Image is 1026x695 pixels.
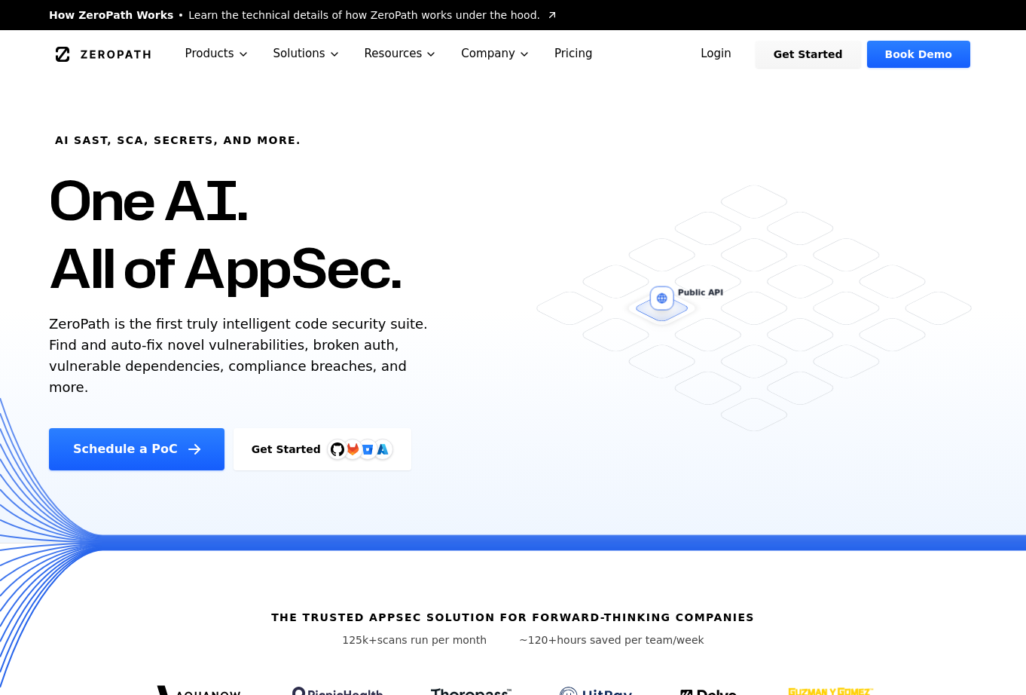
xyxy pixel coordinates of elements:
[519,634,557,646] span: ~120+
[49,8,173,23] span: How ZeroPath Works
[234,428,411,470] a: Get StartedGitHubGitLabAzure
[31,30,995,78] nav: Global
[756,41,861,68] a: Get Started
[49,8,558,23] a: How ZeroPath WorksLearn the technical details of how ZeroPath works under the hood.
[359,441,376,458] svg: Bitbucket
[331,442,344,456] img: GitHub
[682,41,750,68] a: Login
[342,634,377,646] span: 125k+
[271,610,755,625] h6: The Trusted AppSec solution for forward-thinking companies
[867,41,970,68] a: Book Demo
[353,30,450,78] button: Resources
[377,443,389,455] img: Azure
[449,30,542,78] button: Company
[49,428,224,470] a: Schedule a PoC
[261,30,353,78] button: Solutions
[49,166,401,302] h1: One AI. All of AppSec.
[337,434,368,464] img: GitLab
[519,632,704,648] p: hours saved per team/week
[188,8,540,23] span: Learn the technical details of how ZeroPath works under the hood.
[173,30,261,78] button: Products
[322,632,507,648] p: scans run per month
[55,133,301,148] h6: AI SAST, SCA, Secrets, and more.
[49,314,435,398] p: ZeroPath is the first truly intelligent code security suite. Find and auto-fix novel vulnerabilit...
[542,30,605,78] a: Pricing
